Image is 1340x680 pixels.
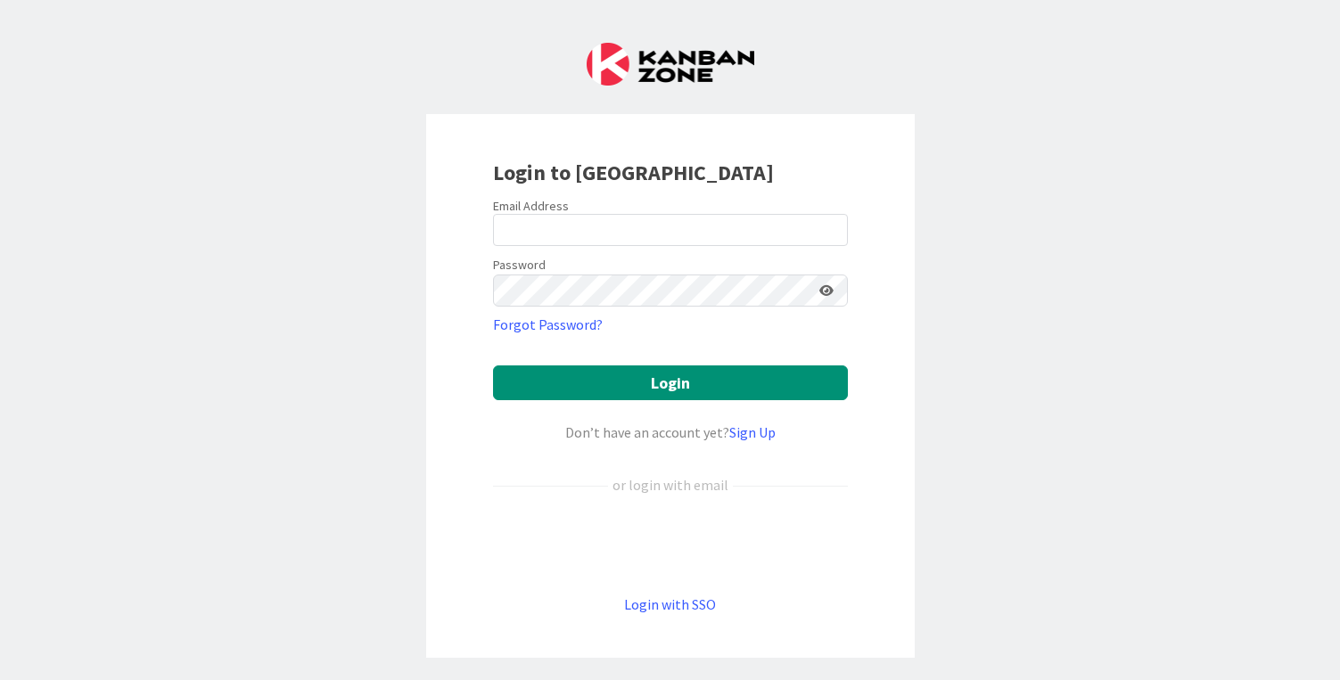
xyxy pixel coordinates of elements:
[493,198,569,214] label: Email Address
[729,423,776,441] a: Sign Up
[587,43,754,86] img: Kanban Zone
[624,595,716,613] a: Login with SSO
[493,159,774,186] b: Login to [GEOGRAPHIC_DATA]
[484,525,857,564] iframe: Sign in with Google Button
[608,474,733,496] div: or login with email
[493,256,546,274] label: Password
[493,422,848,443] div: Don’t have an account yet?
[493,365,848,400] button: Login
[493,314,603,335] a: Forgot Password?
